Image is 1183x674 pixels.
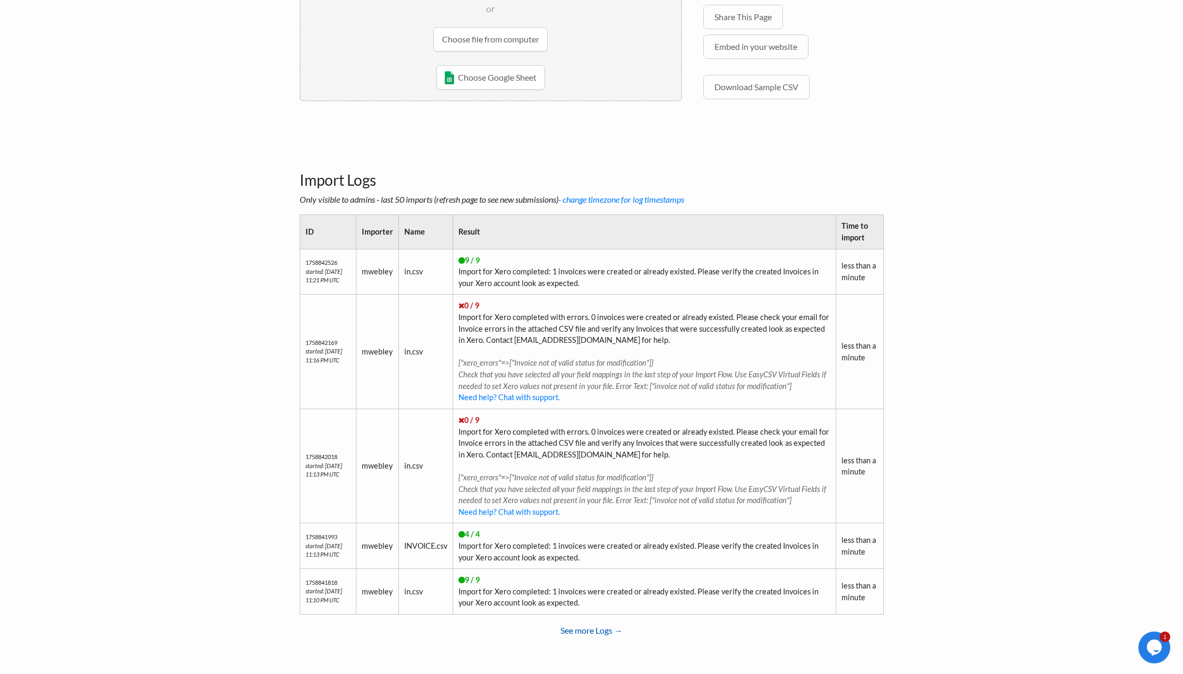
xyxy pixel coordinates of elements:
a: Embed in your website [703,34,808,59]
a: Share This Page [703,5,783,29]
span: Check that you have selected all your field mappings in the last step of your Import Flow. Use Ea... [458,370,826,391]
i: started: [DATE] 11:10 PM UTC [305,587,342,603]
td: mwebley [356,523,399,569]
th: Importer [356,215,399,249]
td: Import for Xero completed: 1 invoices were created or already existed. Please verify the created ... [453,569,836,615]
span: 0 / 9 [458,416,479,425]
a: Need help? Chat with support. [458,507,560,516]
th: Result [453,215,836,249]
td: in.csv [399,409,453,523]
td: mwebley [356,409,399,523]
td: less than a minute [836,523,883,569]
td: less than a minute [836,569,883,615]
td: 1758842169 [300,295,356,409]
i: started: [DATE] 11:16 PM UTC [305,348,342,364]
span: 4 / 4 [458,530,480,539]
a: Choose Google Sheet [436,65,545,90]
i: started: [DATE] 11:13 PM UTC [305,542,342,558]
td: in.csv [399,295,453,409]
i: started: [DATE] 11:21 PM UTC [305,268,342,284]
span: Check that you have selected all your field mappings in the last step of your Import Flow. Use Ea... [458,485,826,505]
td: Import for Xero completed with errors. 0 invoices were created or already existed. Please check y... [453,409,836,523]
td: less than a minute [836,249,883,295]
td: 1758841993 [300,523,356,569]
td: in.csv [399,249,453,295]
th: Time to import [836,215,883,249]
span: {"xero_errors"=>["Invoice not of valid status for modification"]} [458,358,653,367]
h3: Import Logs [300,145,884,189]
a: Download Sample CSV [703,75,810,99]
td: INVOICE.csv [399,523,453,569]
td: less than a minute [836,409,883,523]
td: Import for Xero completed: 1 invoices were created or already existed. Please verify the created ... [453,249,836,295]
a: - change timezone for log timestamps [558,194,684,204]
td: less than a minute [836,295,883,409]
td: mwebley [356,295,399,409]
td: mwebley [356,569,399,615]
td: 1758842526 [300,249,356,295]
td: Import for Xero completed: 1 invoices were created or already existed. Please verify the created ... [453,523,836,569]
td: 1758842018 [300,409,356,523]
i: started: [DATE] 11:13 PM UTC [305,462,342,478]
span: {"xero_errors"=>["Invoice not of valid status for modification"]} [458,473,653,482]
td: in.csv [399,569,453,615]
th: ID [300,215,356,249]
td: Import for Xero completed with errors. 0 invoices were created or already existed. Please check y... [453,295,836,409]
span: 0 / 9 [458,301,479,310]
a: See more Logs → [300,620,884,641]
th: Name [399,215,453,249]
td: 1758841818 [300,569,356,615]
span: 9 / 9 [458,575,480,584]
i: Only visible to admins - last 50 imports (refresh page to see new submissions) [300,194,684,204]
iframe: chat widget [1138,632,1172,663]
span: 9 / 9 [458,256,480,265]
a: Need help? Chat with support. [458,393,560,402]
td: mwebley [356,249,399,295]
